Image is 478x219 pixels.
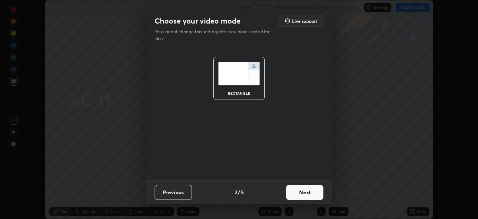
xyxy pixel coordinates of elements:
[241,188,244,196] h4: 5
[224,91,254,95] div: rectangle
[235,188,237,196] h4: 2
[155,28,276,42] p: You cannot change this setting after you have started the class
[155,185,192,200] button: Previous
[155,16,240,26] h2: Choose your video mode
[218,62,260,85] img: normalScreenIcon.ae25ed63.svg
[286,185,323,200] button: Next
[238,188,240,196] h4: /
[292,19,317,23] h5: Live support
